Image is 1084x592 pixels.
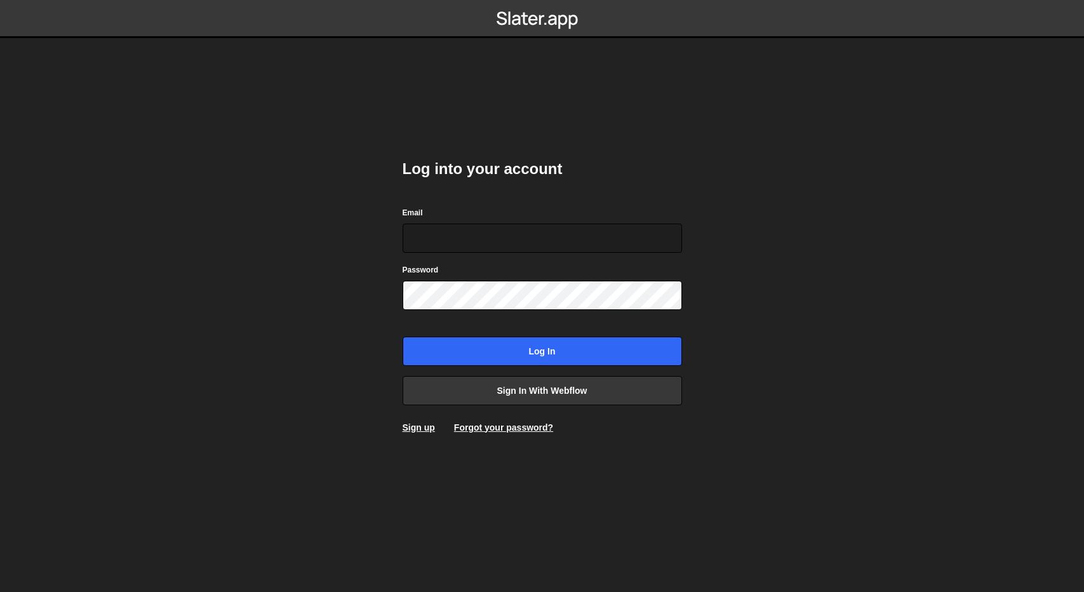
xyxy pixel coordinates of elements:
[454,422,553,433] a: Forgot your password?
[403,337,682,366] input: Log in
[403,376,682,405] a: Sign in with Webflow
[403,264,439,276] label: Password
[403,422,435,433] a: Sign up
[403,159,682,179] h2: Log into your account
[403,206,423,219] label: Email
